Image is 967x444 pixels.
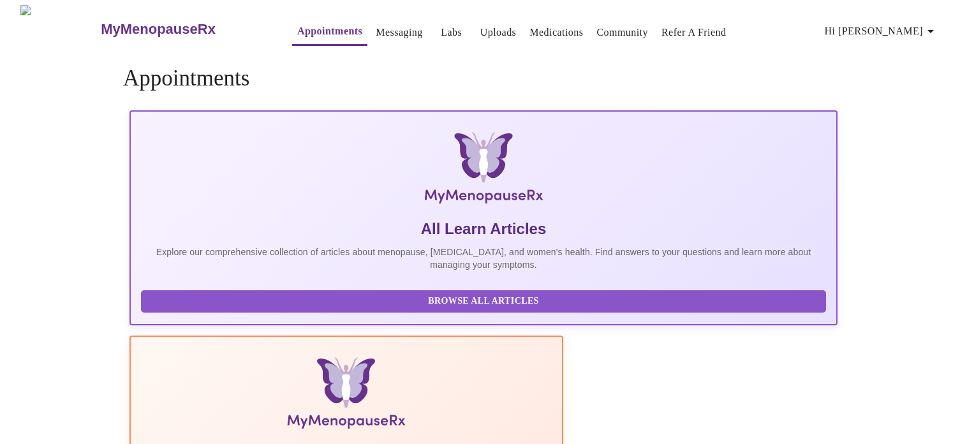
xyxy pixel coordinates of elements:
[524,20,588,45] button: Medications
[20,5,100,53] img: MyMenopauseRx Logo
[431,20,472,45] button: Labs
[141,295,829,306] a: Browse All Articles
[529,24,583,41] a: Medications
[475,20,522,45] button: Uploads
[591,20,653,45] button: Community
[820,18,943,44] button: Hi [PERSON_NAME]
[206,357,486,434] img: Menopause Manual
[596,24,648,41] a: Community
[376,24,422,41] a: Messaging
[141,290,826,313] button: Browse All Articles
[101,21,216,38] h3: MyMenopauseRx
[297,22,362,40] a: Appointments
[441,24,462,41] a: Labs
[292,18,367,46] button: Appointments
[247,132,720,209] img: MyMenopauseRx Logo
[154,293,813,309] span: Browse All Articles
[661,24,727,41] a: Refer a Friend
[656,20,732,45] button: Refer a Friend
[371,20,427,45] button: Messaging
[141,219,826,239] h5: All Learn Articles
[480,24,517,41] a: Uploads
[825,22,938,40] span: Hi [PERSON_NAME]
[100,7,267,52] a: MyMenopauseRx
[123,66,844,91] h4: Appointments
[141,246,826,271] p: Explore our comprehensive collection of articles about menopause, [MEDICAL_DATA], and women's hea...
